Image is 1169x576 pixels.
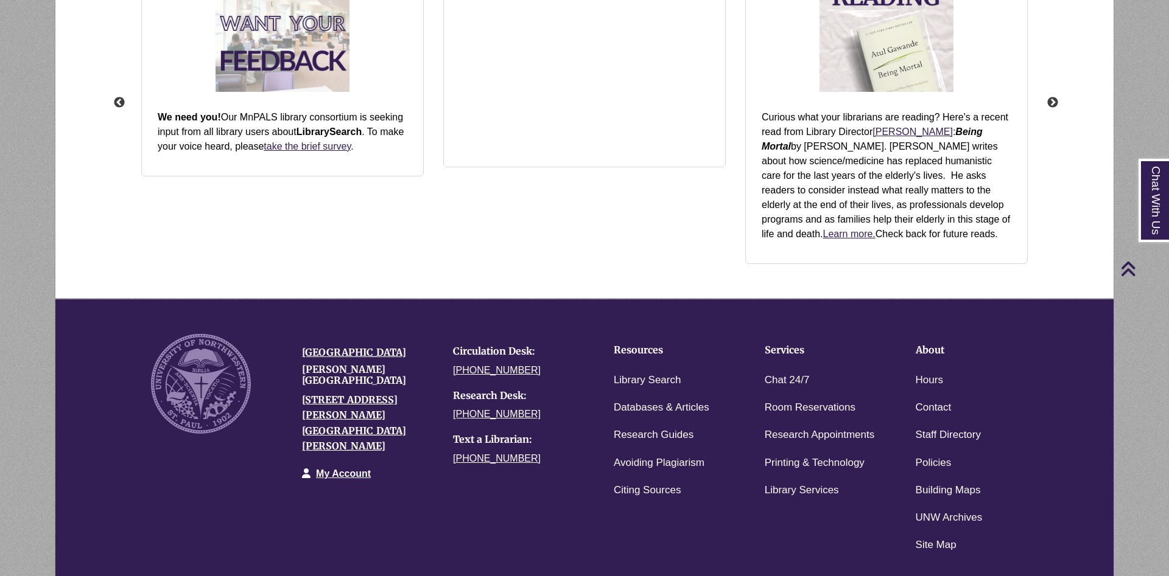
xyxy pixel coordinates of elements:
h4: Circulation Desk: [453,346,586,357]
h4: Text a Librarian: [453,434,586,445]
a: [STREET_ADDRESS][PERSON_NAME][GEOGRAPHIC_DATA][PERSON_NAME] [302,394,406,453]
p: Our MnPALS library consortium is seeking input from all library users about . To make your voice ... [158,110,407,154]
strong: We need you! [158,112,221,122]
a: UNW Archives [916,509,983,527]
p: Curious what your librarians are reading? Here's a recent read from Library Director : by [PERSON... [762,110,1011,241]
a: [PERSON_NAME] [872,127,953,137]
a: [PHONE_NUMBER] [453,409,541,419]
h4: [PERSON_NAME][GEOGRAPHIC_DATA] [302,364,435,386]
a: Printing & Technology [765,454,865,472]
a: Room Reservations [765,399,855,417]
a: Building Maps [916,482,981,499]
a: Policies [916,454,952,472]
a: Avoiding Plagiarism [614,454,704,472]
a: My Account [316,468,371,479]
a: Research Appointments [765,426,875,444]
strong: LibrarySearch [297,127,362,137]
a: Chat 24/7 [765,372,810,389]
a: take the brief survey [264,141,351,151]
a: [PHONE_NUMBER] [453,453,541,463]
a: Back to Top [1120,260,1166,277]
a: Databases & Articles [614,399,709,417]
button: Next [1047,97,1059,109]
a: Contact [916,399,952,417]
a: [PHONE_NUMBER] [453,365,541,375]
a: Staff Directory [916,426,981,444]
a: Learn more. [823,229,876,239]
img: UNW seal [151,334,250,433]
button: Previous [113,97,125,109]
a: Library Services [765,482,839,499]
a: Citing Sources [614,482,681,499]
a: Site Map [916,536,957,554]
a: Hours [916,372,943,389]
h4: About [916,345,1029,356]
a: Research Guides [614,426,693,444]
h4: Resources [614,345,727,356]
a: Library Search [614,372,681,389]
h4: Services [765,345,878,356]
i: Being Mortal [762,127,983,151]
a: [GEOGRAPHIC_DATA] [302,346,406,358]
h4: Research Desk: [453,390,586,401]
